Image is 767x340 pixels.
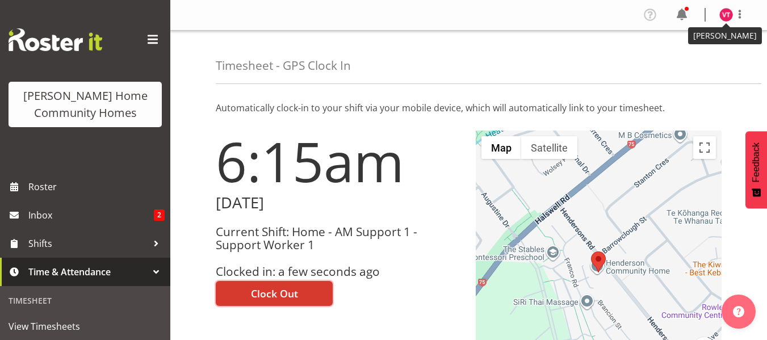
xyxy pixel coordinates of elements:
img: Rosterit website logo [9,28,102,51]
button: Show satellite imagery [521,136,577,159]
span: Clock Out [251,286,298,301]
button: Feedback - Show survey [745,131,767,208]
h2: [DATE] [216,194,462,212]
span: 2 [154,209,165,221]
button: Show street map [481,136,521,159]
h3: Current Shift: Home - AM Support 1 - Support Worker 1 [216,225,462,252]
div: [PERSON_NAME] Home Community Homes [20,87,150,121]
span: Inbox [28,207,154,224]
span: Shifts [28,235,148,252]
img: help-xxl-2.png [733,306,744,317]
span: Time & Attendance [28,263,148,280]
button: Toggle fullscreen view [693,136,716,159]
span: View Timesheets [9,318,162,335]
h3: Clocked in: a few seconds ago [216,265,462,278]
span: Roster [28,178,165,195]
p: Automatically clock-in to your shift via your mobile device, which will automatically link to you... [216,101,722,115]
div: Timesheet [3,289,167,312]
img: vanessa-thornley8527.jpg [719,8,733,22]
h4: Timesheet - GPS Clock In [216,59,351,72]
button: Clock Out [216,281,333,306]
span: Feedback [751,142,761,182]
h1: 6:15am [216,131,462,192]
